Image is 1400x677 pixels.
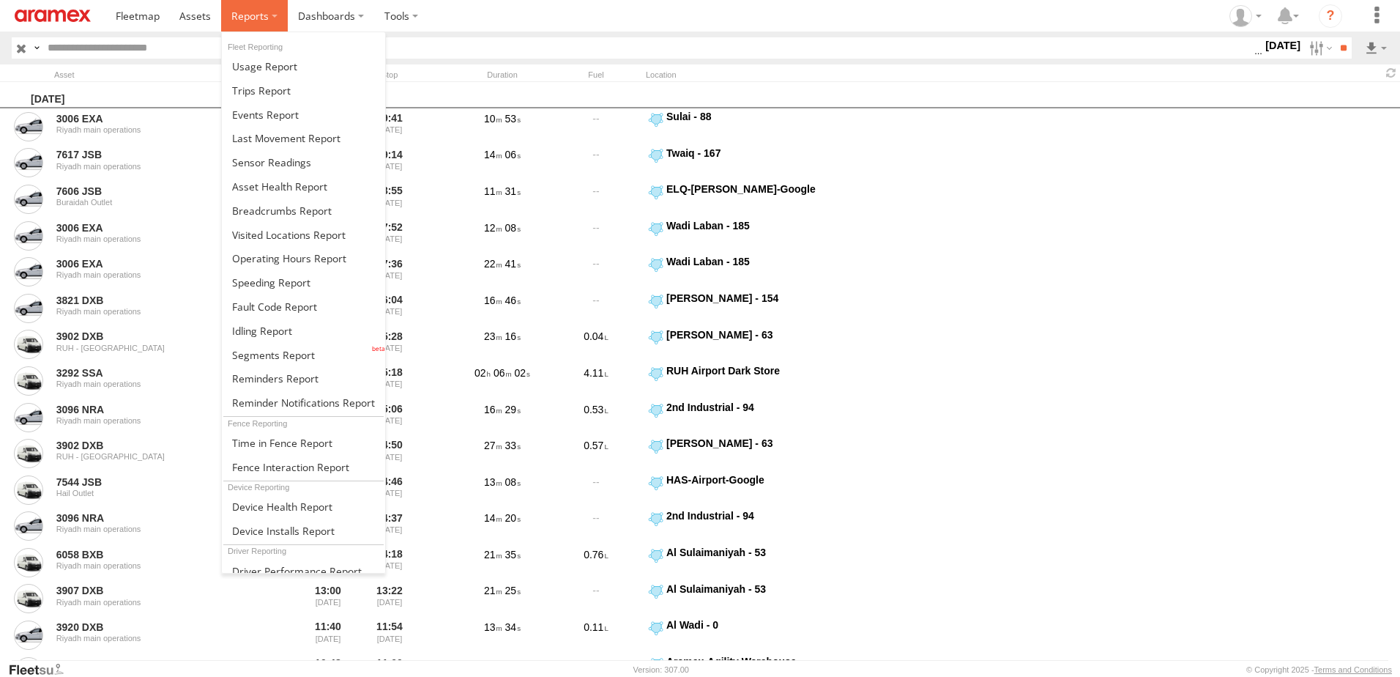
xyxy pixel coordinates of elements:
div: Wadi Laban - 185 [666,219,827,232]
img: aramex-logo.svg [15,10,91,22]
div: Hail Outlet [56,489,257,497]
span: 33 [505,440,521,451]
span: 13 [484,621,502,633]
div: 17:36 [DATE] [362,255,417,289]
div: Twaiq - 167 [666,147,827,160]
div: Riyadh main operations [56,162,257,171]
div: 15:06 [DATE] [362,401,417,434]
div: 11:54 [DATE] [362,618,417,652]
label: Click to View Event Location [646,219,829,253]
div: Riyadh main operations [56,125,257,134]
a: 3006 EXA [56,657,257,670]
a: 3292 SSA [56,366,257,380]
div: Buraidah Outlet [56,198,257,207]
div: 4.11 [552,364,640,398]
label: Click to View Event Location [646,437,829,470]
div: Riyadh main operations [56,634,257,643]
span: 34 [505,621,521,633]
a: Device Health Report [222,495,385,519]
div: Wadi Laban - 185 [666,255,827,268]
div: © Copyright 2025 - [1246,665,1392,674]
a: Usage Report [222,54,385,78]
div: 0.57 [552,437,640,470]
div: RUH - [GEOGRAPHIC_DATA] [56,344,257,352]
a: Sensor Readings [222,150,385,174]
label: Click to View Event Location [646,328,829,362]
a: 7544 JSB [56,476,257,489]
label: Click to View Event Location [646,147,829,180]
div: 14:46 [DATE] [362,473,417,507]
a: Service Reminder Notifications Report [222,391,385,415]
span: 08 [505,222,521,234]
a: Device Installs Report [222,519,385,543]
label: Click to View Event Location [646,255,829,289]
label: Click to View Event Location [646,509,829,543]
span: 16 [484,295,502,306]
div: 0.76 [552,546,640,580]
div: 0.11 [552,618,640,652]
a: 3006 EXA [56,257,257,270]
div: Riyadh main operations [56,561,257,570]
div: Entered prior to selected date range [300,618,356,652]
a: 7606 JSB [56,185,257,198]
span: 13 [484,476,502,488]
div: 0.04 [552,328,640,362]
span: 16 [505,330,521,342]
a: 3907 DXB [56,584,257,597]
div: [PERSON_NAME] - 63 [666,437,827,450]
span: 41 [505,258,521,270]
span: 35 [505,549,521,561]
a: 3902 DXB [56,330,257,343]
div: Al Sulaimaniyah - 53 [666,582,827,596]
span: 02 [515,367,530,379]
label: Search Query [31,37,42,59]
a: Visit our Website [8,662,75,677]
span: 12 [484,222,502,234]
div: Entered prior to selected date range [300,582,356,616]
div: Riyadh main operations [56,525,257,533]
a: 3096 NRA [56,511,257,525]
a: Trips Report [222,78,385,103]
label: Click to View Event Location [646,364,829,398]
label: Click to View Event Location [646,618,829,652]
div: ELQ-[PERSON_NAME]-Google [666,182,827,196]
span: 11 [484,185,502,197]
span: 06 [494,367,512,379]
span: 21 [484,585,502,596]
a: 3096 NRA [56,403,257,416]
div: Al Wadi - 0 [666,618,827,632]
label: Click to View Event Location [646,473,829,507]
div: 19:14 [DATE] [362,147,417,180]
label: Click to View Event Location [646,582,829,616]
a: Reminders Report [222,367,385,391]
div: 14:37 [DATE] [362,509,417,543]
div: RUH - [GEOGRAPHIC_DATA] [56,452,257,461]
a: 3821 DXB [56,294,257,307]
label: [DATE] [1262,37,1303,53]
span: 25 [505,585,521,596]
div: [PERSON_NAME] - 63 [666,328,827,341]
span: 21 [484,549,502,561]
a: 7617 JSB [56,148,257,161]
div: 15:18 [DATE] [362,364,417,398]
div: 13:22 [DATE] [362,582,417,616]
span: 16 [484,404,502,415]
div: 14:18 [DATE] [362,546,417,580]
a: Fence Interaction Report [222,455,385,479]
span: 06 [505,149,521,160]
div: Riyadh main operations [56,380,257,388]
div: [PERSON_NAME] - 154 [666,292,827,305]
label: Export results as... [1363,37,1388,59]
a: 6058 BXB [56,548,257,561]
div: 17:52 [DATE] [362,219,417,253]
div: Sulai - 88 [666,110,827,123]
span: 23 [505,658,521,670]
span: 08 [505,476,521,488]
label: Search Filter Options [1303,37,1335,59]
div: 15:28 [DATE] [362,328,417,362]
div: 0.53 [552,401,640,434]
a: Asset Health Report [222,174,385,199]
span: 10 [484,113,502,125]
div: Al Sulaimaniyah - 53 [666,546,827,559]
a: Last Movement Report [222,126,385,150]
